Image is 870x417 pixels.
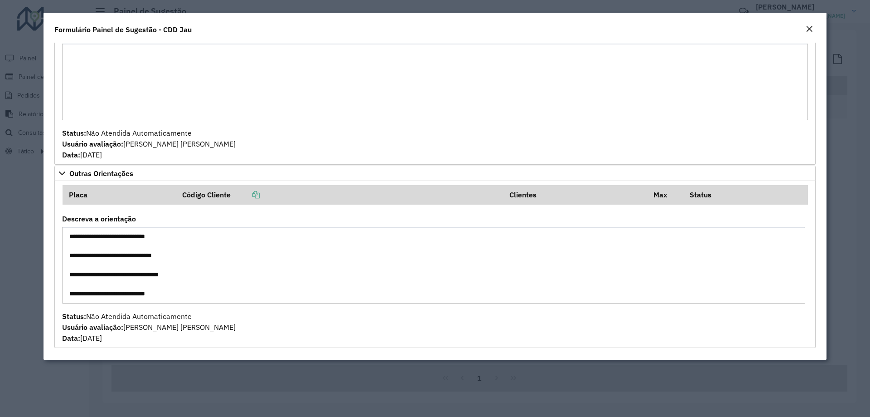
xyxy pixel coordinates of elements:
[62,312,236,343] span: Não Atendida Automaticamente [PERSON_NAME] [PERSON_NAME] [DATE]
[62,323,123,332] strong: Usuário avaliação:
[62,139,123,148] strong: Usuário avaliação:
[54,181,816,348] div: Outras Orientações
[62,128,236,159] span: Não Atendida Automaticamente [PERSON_NAME] [PERSON_NAME] [DATE]
[231,190,260,199] a: Copiar
[62,150,80,159] strong: Data:
[648,185,684,204] th: Max
[503,185,647,204] th: Clientes
[803,24,816,35] button: Close
[63,185,176,204] th: Placa
[806,25,813,33] em: Fechar
[684,185,808,204] th: Status
[176,185,503,204] th: Código Cliente
[54,166,816,181] a: Outras Orientações
[62,334,80,343] strong: Data:
[62,128,86,137] strong: Status:
[54,24,192,35] h4: Formulário Painel de Sugestão - CDD Jau
[62,213,136,224] label: Descreva a orientação
[69,170,133,177] span: Outras Orientações
[62,312,86,321] strong: Status:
